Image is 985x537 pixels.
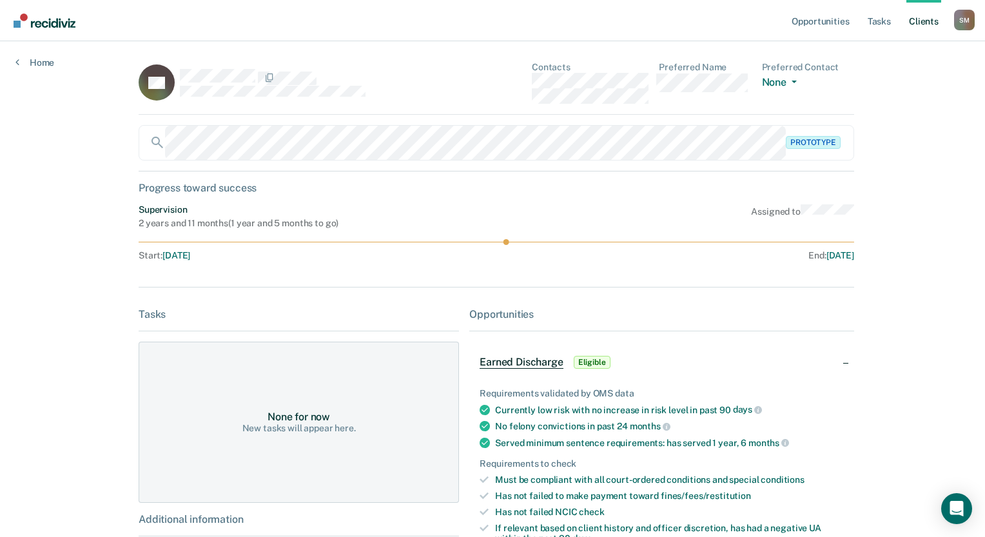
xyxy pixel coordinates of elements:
div: New tasks will appear here. [242,423,356,434]
dt: Contacts [532,62,649,73]
div: Supervision [139,204,338,215]
span: [DATE] [162,250,190,260]
button: None [762,76,802,91]
div: Has not failed to make payment toward [495,491,844,502]
div: Open Intercom Messenger [941,493,972,524]
div: Earned DischargeEligible [469,342,854,383]
span: [DATE] [826,250,854,260]
div: End : [502,250,854,261]
div: Tasks [139,308,459,320]
span: days [733,404,762,415]
img: Recidiviz [14,14,75,28]
div: Opportunities [469,308,854,320]
span: Eligible [574,356,610,369]
div: None for now [268,411,330,423]
span: check [579,507,604,517]
div: Must be compliant with all court-ordered conditions and special [495,474,844,485]
span: fines/fees/restitution [661,491,751,501]
span: months [630,421,670,431]
div: No felony convictions in past 24 [495,420,844,432]
div: Requirements validated by OMS data [480,388,844,399]
span: conditions [761,474,805,485]
div: Assigned to [751,204,854,229]
div: Start : [139,250,497,261]
div: Currently low risk with no increase in risk level in past 90 [495,404,844,416]
div: 2 years and 11 months ( 1 year and 5 months to go ) [139,218,338,229]
a: Home [15,57,54,68]
dt: Preferred Contact [762,62,854,73]
div: Requirements to check [480,458,844,469]
div: Additional information [139,513,459,525]
button: Profile dropdown button [954,10,975,30]
span: Earned Discharge [480,356,563,369]
div: Progress toward success [139,182,854,194]
dt: Preferred Name [659,62,751,73]
div: Served minimum sentence requirements: has served 1 year, 6 [495,437,844,449]
span: months [748,438,789,448]
div: Has not failed NCIC [495,507,844,518]
div: S M [954,10,975,30]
